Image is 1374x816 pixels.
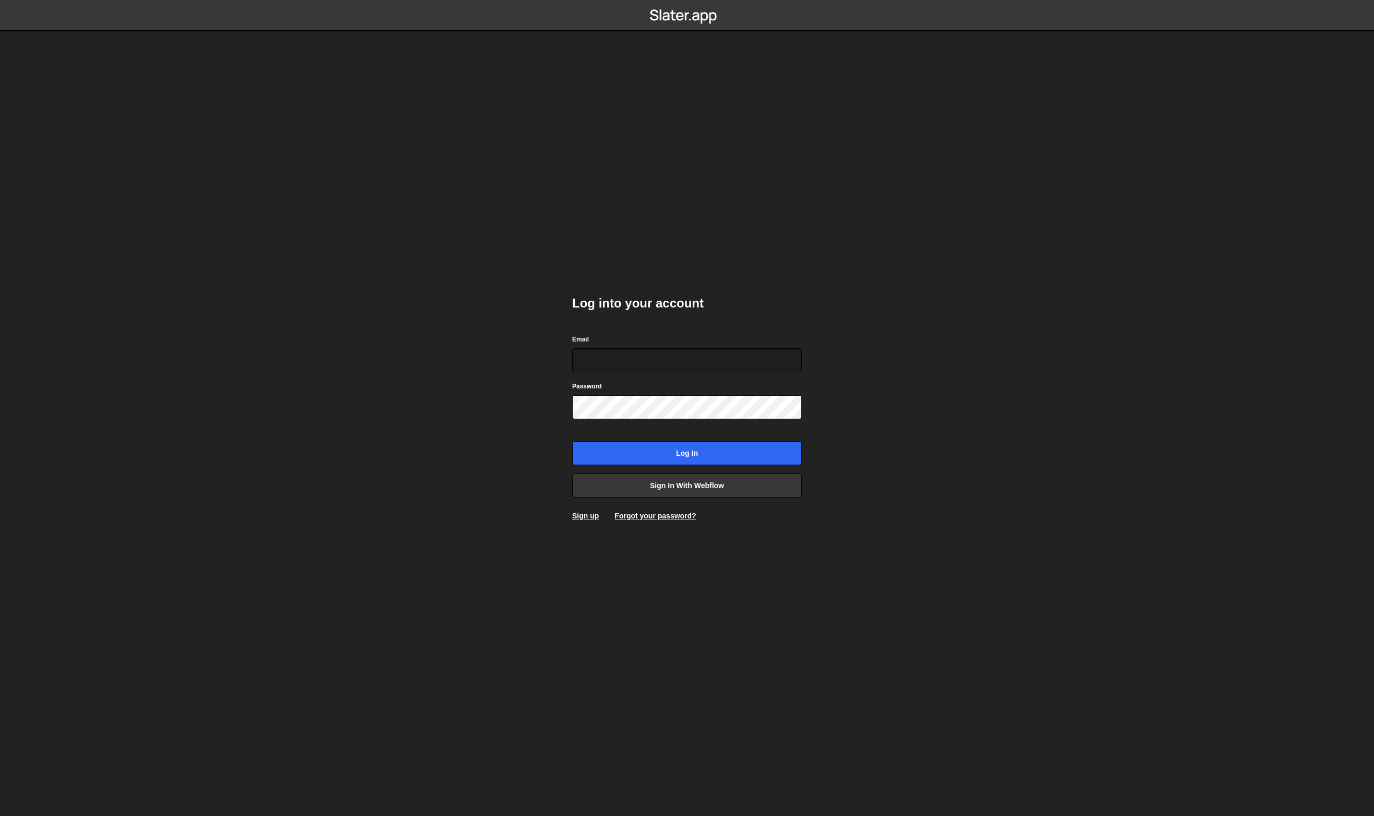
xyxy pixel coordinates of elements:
[572,441,802,465] input: Log in
[572,381,602,392] label: Password
[572,295,802,312] h2: Log into your account
[572,512,599,520] a: Sign up
[572,334,589,345] label: Email
[572,474,802,498] a: Sign in with Webflow
[614,512,696,520] a: Forgot your password?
